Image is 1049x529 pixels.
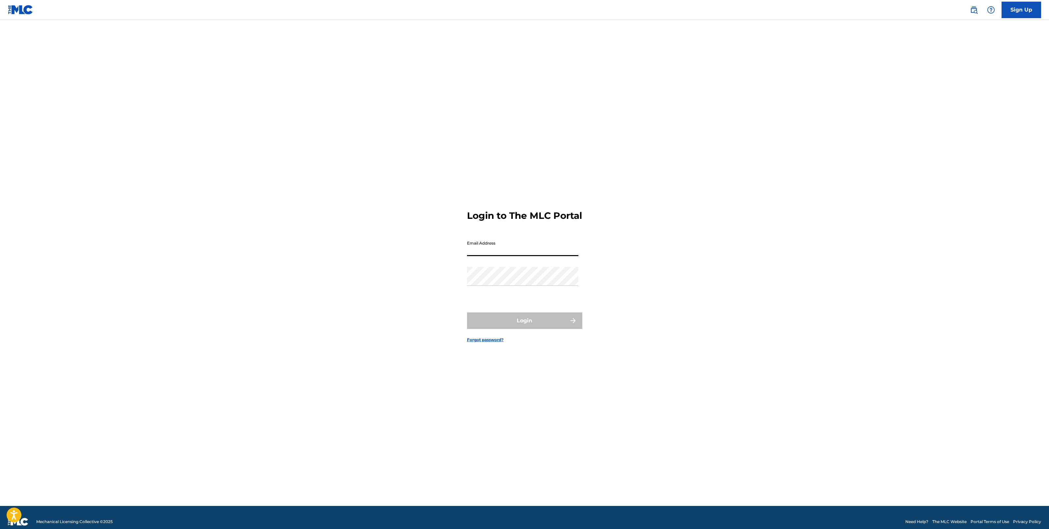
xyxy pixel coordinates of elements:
span: Mechanical Licensing Collective © 2025 [36,519,113,525]
a: Need Help? [905,519,928,525]
a: Portal Terms of Use [971,519,1009,525]
img: logo [8,518,28,526]
img: search [970,6,978,14]
h3: Login to The MLC Portal [467,210,582,221]
img: help [987,6,995,14]
a: Public Search [967,3,980,16]
a: Sign Up [1002,2,1041,18]
a: Privacy Policy [1013,519,1041,525]
a: Forgot password? [467,337,504,343]
a: The MLC Website [932,519,967,525]
img: MLC Logo [8,5,33,15]
div: Help [984,3,998,16]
